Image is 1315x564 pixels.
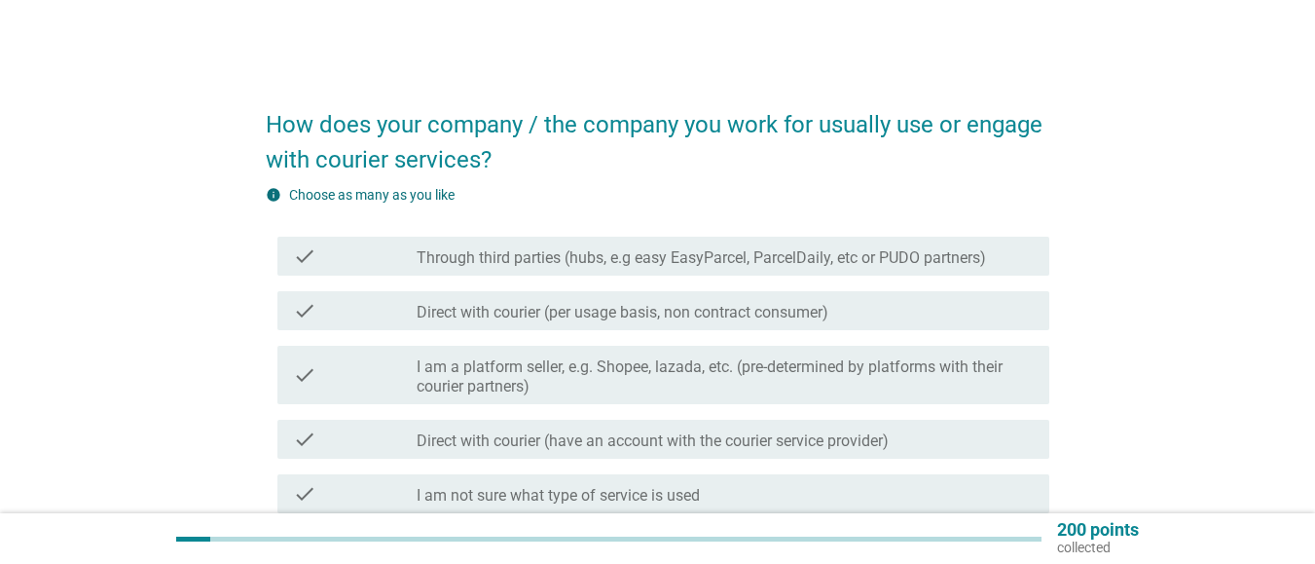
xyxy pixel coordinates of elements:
[266,187,281,203] i: info
[1057,539,1139,556] p: collected
[293,428,316,451] i: check
[417,303,828,322] label: Direct with courier (per usage basis, non contract consumer)
[266,88,1049,177] h2: How does your company / the company you work for usually use or engage with courier services?
[417,432,889,451] label: Direct with courier (have an account with the courier service provider)
[417,486,700,506] label: I am not sure what type of service is used
[293,482,316,506] i: check
[417,248,986,268] label: Through third parties (hubs, e.g easy EasyParcel, ParcelDaily, etc or PUDO partners)
[289,187,455,203] label: Choose as many as you like
[293,354,316,396] i: check
[1057,521,1139,539] p: 200 points
[293,299,316,322] i: check
[417,357,1034,396] label: I am a platform seller, e.g. Shopee, lazada, etc. (pre-determined by platforms with their courier...
[293,244,316,268] i: check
